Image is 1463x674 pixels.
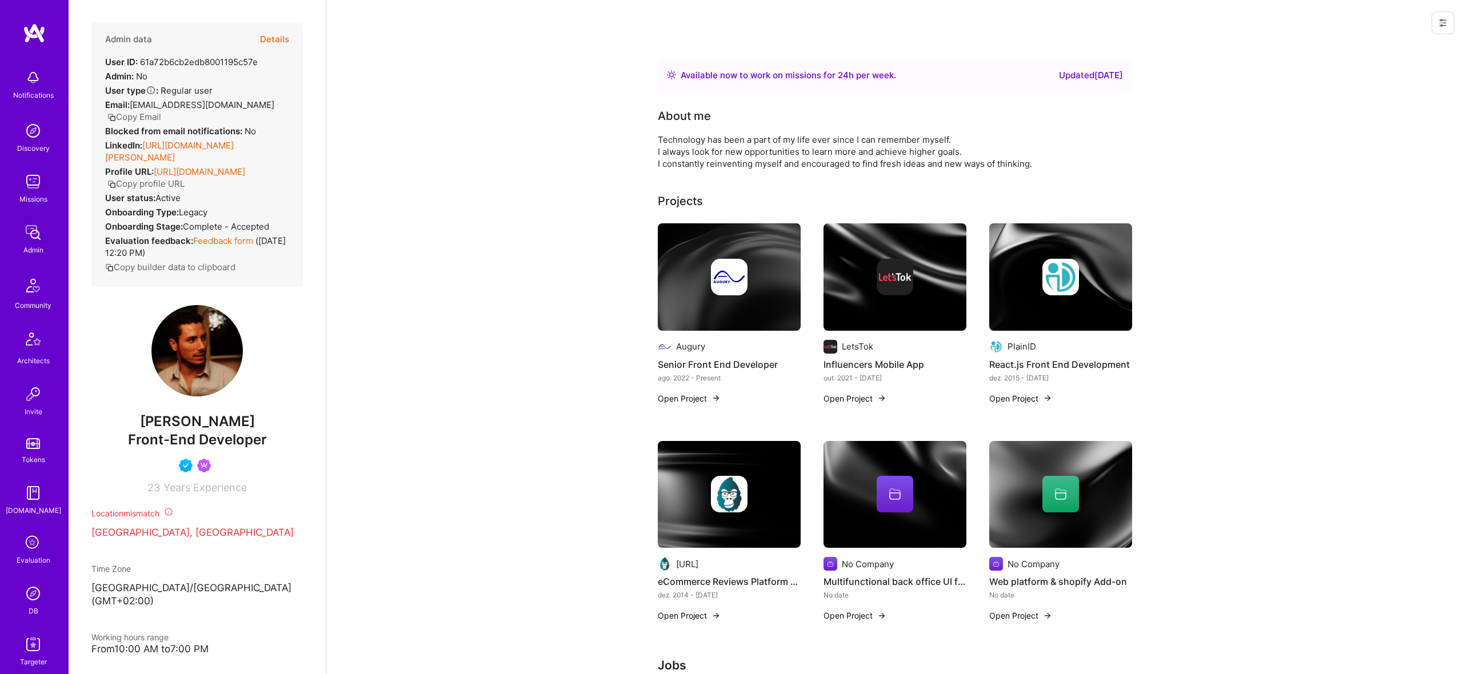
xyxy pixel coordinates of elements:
[179,207,207,218] span: legacy
[824,589,966,601] div: No date
[989,441,1132,548] img: cover
[179,459,193,472] img: Vetted A.Teamer
[658,192,703,210] div: Projects
[989,589,1132,601] div: No date
[183,221,269,232] span: Complete - Accepted
[91,413,303,430] span: [PERSON_NAME]
[17,355,50,367] div: Architects
[105,207,179,218] strong: Onboarding Type:
[711,259,748,295] img: Company logo
[15,299,51,311] div: Community
[824,441,966,548] img: cover
[91,643,303,655] div: From 10:00 AM to 7:00 PM
[22,66,45,89] img: bell
[197,459,211,472] img: Been on Mission
[824,223,966,331] img: cover
[658,372,801,384] div: ago. 2022 - Present
[17,554,50,566] div: Evaluation
[658,357,801,372] h4: Senior Front End Developer
[91,564,131,573] span: Time Zone
[19,272,47,299] img: Community
[711,476,748,512] img: Company logo
[1059,69,1123,82] div: Updated [DATE]
[989,340,1003,354] img: Company logo
[711,394,721,403] img: arrow-right
[20,656,47,668] div: Targeter
[6,504,61,516] div: [DOMAIN_NAME]
[147,482,160,494] span: 23
[105,85,213,97] div: Regular user
[105,57,138,67] strong: User ID:
[658,574,801,589] h4: eCommerce Reviews Platform Development
[989,223,1132,331] img: cover
[658,589,801,601] div: dez. 2014 - [DATE]
[105,99,130,110] strong: Email:
[22,170,45,193] img: teamwork
[681,69,896,82] div: Available now to work on missions for h per week .
[658,441,801,548] img: cover
[107,180,116,188] i: icon Copy
[23,244,43,256] div: Admin
[91,507,303,519] div: Location mismatch
[22,454,45,466] div: Tokens
[105,261,235,273] button: Copy builder data to clipboard
[107,178,185,190] button: Copy profile URL
[146,85,156,95] i: Help
[667,70,676,79] img: Availability
[658,223,801,331] img: cover
[989,372,1132,384] div: dez. 2015 - [DATE]
[105,126,245,137] strong: Blocked from email notifications:
[877,259,913,295] img: Company logo
[824,609,886,621] button: Open Project
[105,125,256,137] div: No
[676,340,705,352] div: Augury
[824,574,966,589] h4: Multifunctional back office UI for a computer vision microscope hardware
[842,558,894,570] div: No Company
[842,340,873,352] div: LetsTok
[22,383,45,406] img: Invite
[22,532,44,554] i: icon SelectionTeam
[163,482,247,494] span: Years Experience
[105,56,258,68] div: 61a72b6cb2edb8001195c57e
[107,113,116,122] i: icon Copy
[838,70,849,81] span: 24
[91,632,169,642] span: Working hours range
[658,134,1115,170] div: Technology has been a part of my life ever since I can remember myself. I always look for new opp...
[1042,259,1079,295] img: Company logo
[989,574,1132,589] h4: Web platform & shopify Add-on
[824,557,837,571] img: Company logo
[1008,558,1060,570] div: No Company
[105,235,193,246] strong: Evaluation feedback:
[105,166,154,177] strong: Profile URL:
[154,166,245,177] a: [URL][DOMAIN_NAME]
[877,394,886,403] img: arrow-right
[22,633,45,656] img: Skill Targeter
[22,482,45,504] img: guide book
[151,305,243,396] img: User Avatar
[130,99,274,110] span: [EMAIL_ADDRESS][DOMAIN_NAME]
[23,23,46,43] img: logo
[658,340,671,354] img: Company logo
[105,221,183,232] strong: Onboarding Stage:
[1043,611,1052,620] img: arrow-right
[193,235,253,246] a: Feedback form
[989,392,1052,404] button: Open Project
[105,140,142,151] strong: LinkedIn:
[824,392,886,404] button: Open Project
[105,71,134,82] strong: Admin:
[658,658,1132,672] h3: Jobs
[658,609,721,621] button: Open Project
[22,221,45,244] img: admin teamwork
[29,605,38,617] div: DB
[128,431,267,448] span: Front-End Developer
[26,438,40,449] img: tokens
[877,611,886,620] img: arrow-right
[105,235,289,259] div: ( [DATE] 12:20 PM )
[989,357,1132,372] h4: React.js Front End Development
[22,582,45,605] img: Admin Search
[91,526,303,540] p: [GEOGRAPHIC_DATA], [GEOGRAPHIC_DATA]
[658,107,711,125] div: About me
[658,392,721,404] button: Open Project
[989,557,1003,571] img: Company logo
[989,609,1052,621] button: Open Project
